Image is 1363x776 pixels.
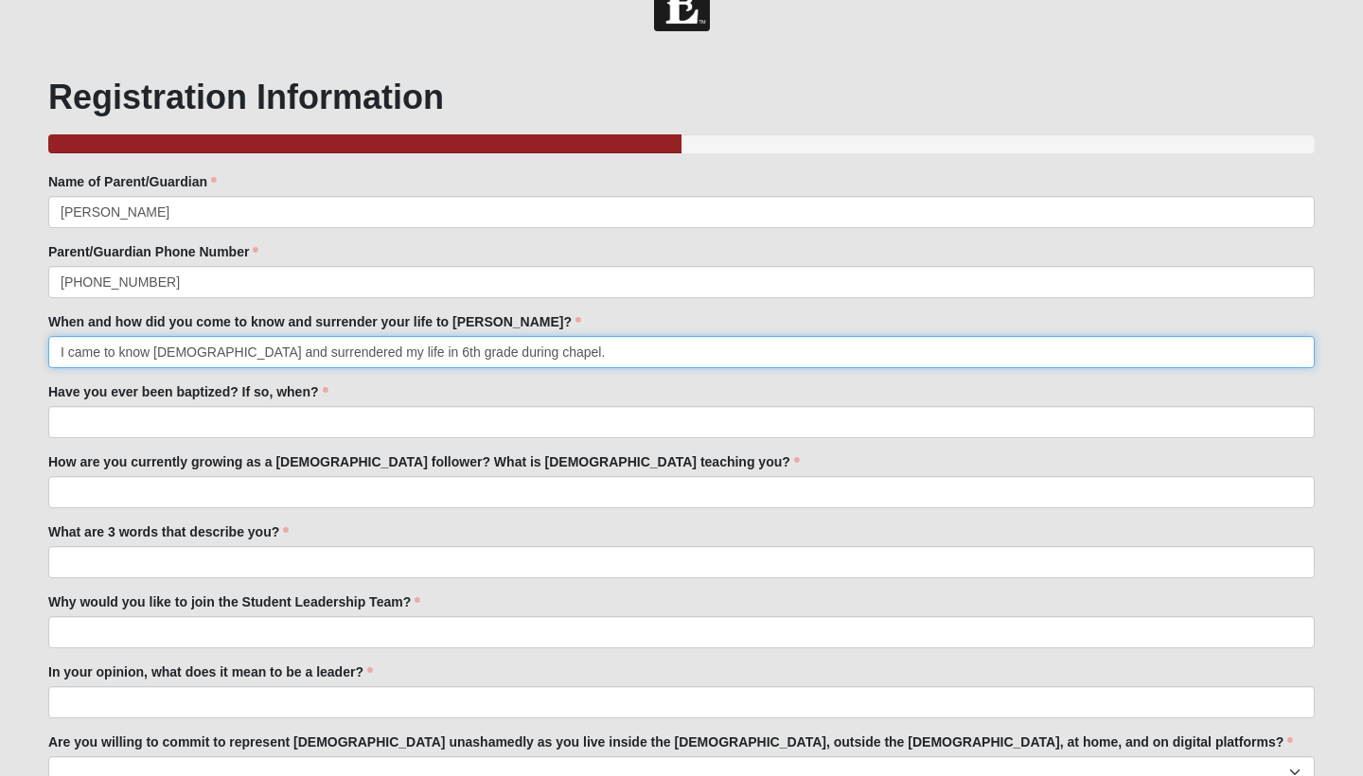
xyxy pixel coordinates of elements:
label: Name of Parent/Guardian [48,172,217,191]
label: Parent/Guardian Phone Number [48,242,258,261]
label: Are you willing to commit to represent [DEMOGRAPHIC_DATA] unashamedly as you live inside the [DEM... [48,732,1293,751]
label: What are 3 words that describe you? [48,522,289,541]
label: In your opinion, what does it mean to be a leader? [48,662,373,681]
h1: Registration Information [48,77,1315,117]
label: How are you currently growing as a [DEMOGRAPHIC_DATA] follower? What is [DEMOGRAPHIC_DATA] teachi... [48,452,800,471]
label: Have you ever been baptized? If so, when? [48,382,328,401]
label: Why would you like to join the Student Leadership Team? [48,592,420,611]
label: When and how did you come to know and surrender your life to [PERSON_NAME]? [48,312,581,331]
